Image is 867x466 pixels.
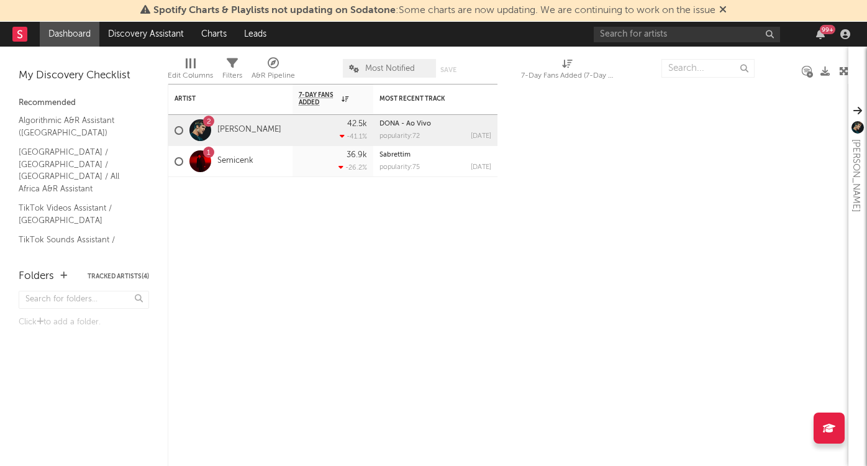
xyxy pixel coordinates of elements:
div: Folders [19,269,54,284]
input: Search for artists [594,27,780,42]
div: Sabrettim [379,152,491,158]
span: Spotify Charts & Playlists not updating on Sodatone [153,6,396,16]
div: Recommended [19,96,149,111]
a: [PERSON_NAME] [217,125,281,135]
button: 99+ [816,29,825,39]
a: Dashboard [40,22,99,47]
div: A&R Pipeline [252,68,295,83]
div: Most Recent Track [379,95,473,103]
div: Click to add a folder. [19,315,149,330]
div: Filters [222,68,242,83]
a: Leads [235,22,275,47]
div: [PERSON_NAME] [848,139,863,212]
div: Edit Columns [168,68,213,83]
div: -41.1 % [340,132,367,140]
a: Charts [193,22,235,47]
a: TikTok Videos Assistant / [GEOGRAPHIC_DATA] [19,201,137,227]
input: Search for folders... [19,291,149,309]
input: Search... [661,59,755,78]
div: 7-Day Fans Added (7-Day Fans Added) [521,53,614,89]
div: [DATE] [471,133,491,140]
a: TikTok Sounds Assistant / [GEOGRAPHIC_DATA] [19,233,137,258]
span: Dismiss [719,6,727,16]
div: 42.5k [347,120,367,128]
div: 36.9k [347,151,367,159]
a: Sabrettim [379,152,411,158]
a: DONA - Ao Vivo [379,121,431,127]
button: Tracked Artists(4) [88,273,149,280]
a: Discovery Assistant [99,22,193,47]
a: Semicenk [217,156,253,167]
div: 99 + [820,25,835,34]
div: A&R Pipeline [252,53,295,89]
span: Most Notified [365,65,415,73]
div: Filters [222,53,242,89]
div: 7-Day Fans Added (7-Day Fans Added) [521,68,614,83]
div: -26.2 % [338,163,367,171]
div: [DATE] [471,164,491,171]
div: Edit Columns [168,53,213,89]
button: Save [440,66,456,73]
div: popularity: 75 [379,164,420,171]
div: popularity: 72 [379,133,420,140]
div: Artist [175,95,268,103]
a: [GEOGRAPHIC_DATA] / [GEOGRAPHIC_DATA] / [GEOGRAPHIC_DATA] / All Africa A&R Assistant [19,145,137,195]
div: My Discovery Checklist [19,68,149,83]
span: : Some charts are now updating. We are continuing to work on the issue [153,6,715,16]
span: 7-Day Fans Added [299,91,338,106]
div: DONA - Ao Vivo [379,121,491,127]
a: Algorithmic A&R Assistant ([GEOGRAPHIC_DATA]) [19,114,137,139]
